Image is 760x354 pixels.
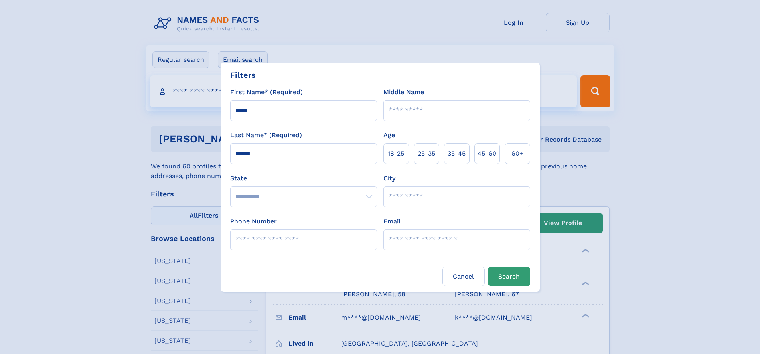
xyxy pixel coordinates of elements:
[478,149,496,158] span: 45‑60
[383,131,395,140] label: Age
[488,267,530,286] button: Search
[383,87,424,97] label: Middle Name
[230,174,377,183] label: State
[230,217,277,226] label: Phone Number
[230,69,256,81] div: Filters
[388,149,404,158] span: 18‑25
[383,174,395,183] label: City
[511,149,523,158] span: 60+
[448,149,466,158] span: 35‑45
[383,217,401,226] label: Email
[442,267,485,286] label: Cancel
[230,131,302,140] label: Last Name* (Required)
[230,87,303,97] label: First Name* (Required)
[418,149,435,158] span: 25‑35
